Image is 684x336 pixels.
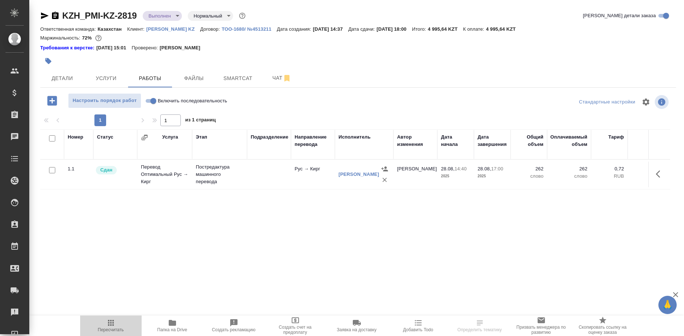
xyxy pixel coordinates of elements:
p: Договор: [200,26,222,32]
p: слово [514,173,543,180]
div: Выполнен [188,11,233,21]
a: KZH_PMI-KZ-2819 [62,11,137,20]
div: Тариф [608,133,624,141]
p: 28.08, [478,166,491,171]
p: 0,72 [595,165,624,173]
span: Посмотреть информацию [655,95,670,109]
div: split button [577,97,637,108]
p: слово [551,173,587,180]
span: [PERSON_NAME] детали заказа [583,12,656,19]
p: 4 995,64 KZT [428,26,463,32]
button: Назначить [379,163,390,174]
svg: Отписаться [283,74,291,83]
a: [PERSON_NAME] [339,171,379,177]
td: Перевод Оптимальный Рус → Кирг [137,160,192,189]
a: Требования к верстке: [40,44,96,52]
p: Сдан [100,166,112,174]
span: из 1 страниц [185,116,216,126]
p: 2025 [478,173,507,180]
p: RUB [595,173,624,180]
div: Статус [97,133,113,141]
span: Включить последовательность [158,97,227,105]
div: 1.1 [68,165,90,173]
span: Чат [264,73,299,83]
div: Оплачиваемый объем [550,133,587,148]
p: [DATE] 14:37 [313,26,348,32]
p: 28.08, [441,166,455,171]
button: Удалить [379,174,390,185]
button: Сгруппировать [141,134,148,141]
p: К оплате: [463,26,486,32]
p: Дата создания: [277,26,313,32]
p: Дата сдачи: [348,26,377,32]
button: Выполнен [146,13,173,19]
button: Скопировать ссылку [51,11,60,20]
p: RUB [631,173,664,180]
div: Дата завершения [478,133,507,148]
p: [DATE] 18:00 [377,26,412,32]
span: Файлы [176,74,212,83]
p: Ответственная команда: [40,26,98,32]
div: Направление перевода [295,133,331,148]
p: Постредактура машинного перевода [196,163,243,185]
button: Скопировать ссылку для ЯМессенджера [40,11,49,20]
div: Дата начала [441,133,470,148]
div: Выполнен [143,11,182,21]
div: Номер [68,133,83,141]
div: Нажми, чтобы открыть папку с инструкцией [40,44,96,52]
span: Детали [45,74,80,83]
div: Услуга [162,133,178,141]
span: Настроить таблицу [637,93,655,111]
span: Настроить порядок работ [72,97,137,105]
p: Маржинальность: [40,35,82,41]
div: Исполнитель [339,133,371,141]
div: Этап [196,133,207,141]
p: 188,64 [631,165,664,173]
span: Работы [132,74,168,83]
button: Здесь прячутся важные кнопки [651,165,669,183]
span: Smartcat [220,74,255,83]
p: 14:40 [455,166,467,171]
p: [PERSON_NAME] [160,44,206,52]
button: 188.64 RUB; [94,33,103,43]
p: 72% [82,35,93,41]
div: Менеджер проверил работу исполнителя, передает ее на следующий этап [95,165,134,175]
span: 🙏 [661,297,674,313]
button: Нормальный [191,13,224,19]
a: [PERSON_NAME] KZ [146,26,200,32]
p: 262 [514,165,543,173]
p: Проверено: [132,44,160,52]
p: 4 995,64 KZT [486,26,521,32]
button: 🙏 [658,296,677,314]
p: Клиент: [127,26,146,32]
p: [DATE] 15:01 [96,44,132,52]
p: 2025 [441,173,470,180]
button: Добавить работу [42,93,62,108]
p: 262 [551,165,587,173]
div: Автор изменения [397,133,434,148]
td: [PERSON_NAME] [393,162,437,187]
div: Подразделение [251,133,288,141]
a: ТОО-1680/ №4513211 [222,26,277,32]
td: Рус → Кирг [291,162,335,187]
span: Услуги [89,74,124,83]
button: Добавить тэг [40,53,56,69]
p: Казахстан [98,26,127,32]
button: Доп статусы указывают на важность/срочность заказа [238,11,247,20]
button: Настроить порядок работ [68,93,141,108]
div: Общий объем [514,133,543,148]
p: 17:00 [491,166,503,171]
p: Итого: [412,26,428,32]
